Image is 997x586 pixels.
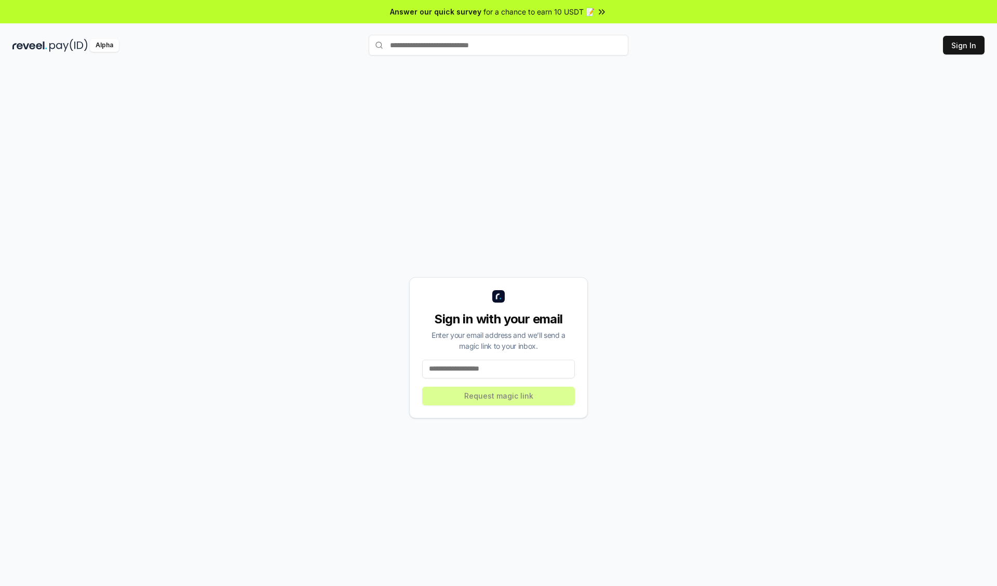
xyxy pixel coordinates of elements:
div: Enter your email address and we’ll send a magic link to your inbox. [422,330,575,351]
img: logo_small [492,290,505,303]
img: reveel_dark [12,39,47,52]
span: Answer our quick survey [390,6,481,17]
div: Sign in with your email [422,311,575,328]
img: pay_id [49,39,88,52]
div: Alpha [90,39,119,52]
button: Sign In [943,36,985,54]
span: for a chance to earn 10 USDT 📝 [483,6,595,17]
